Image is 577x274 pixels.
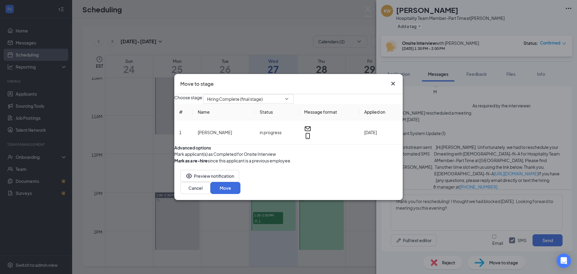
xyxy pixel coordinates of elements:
[193,120,255,145] td: [PERSON_NAME]
[255,120,299,145] td: in progress
[174,145,403,151] div: Advanced options
[174,151,276,157] span: Mark applicant(s) as Completed for Onsite Interview
[255,104,299,120] th: Status
[174,94,203,104] span: Choose stage:
[174,158,208,163] b: Mark as a re-hire
[389,80,397,87] button: Close
[389,80,397,87] svg: Cross
[359,120,403,145] td: [DATE]
[180,170,239,182] button: EyePreview notification
[359,104,403,120] th: Applied on
[210,182,240,194] button: Move
[179,130,182,135] span: 1
[185,172,193,180] svg: Eye
[207,94,263,103] span: Hiring Complete (final stage)
[304,132,311,140] svg: MobileSms
[193,104,255,120] th: Name
[174,104,193,120] th: #
[174,157,292,164] div: since this applicant is a previous employee.
[557,254,571,268] div: Open Intercom Messenger
[304,125,311,132] svg: Email
[180,80,214,88] h3: Move to stage
[299,104,359,120] th: Message format
[180,182,210,194] button: Cancel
